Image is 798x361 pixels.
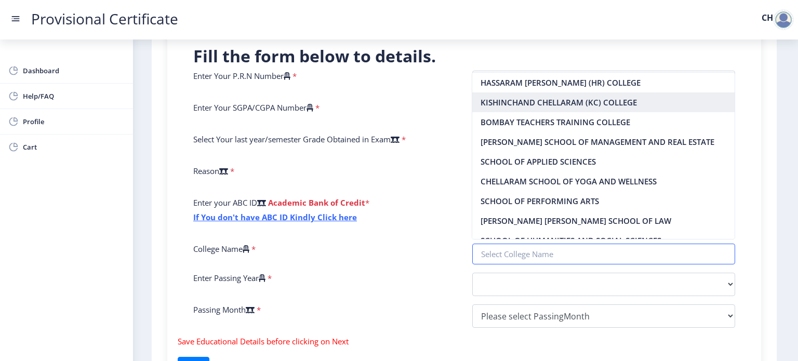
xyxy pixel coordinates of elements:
label: Enter Your SGPA/CGPA Number [193,102,313,113]
label: Enter Your P.R.N Number [193,71,290,81]
h2: Fill the form below to details. [193,46,735,66]
nb-option: [PERSON_NAME] [PERSON_NAME] SCHOOL OF LAW [472,211,735,231]
a: If You don't have ABC ID Kindly Click here [193,212,357,222]
nb-option: SCHOOL OF PERFORMING ARTS [472,191,735,211]
span: Dashboard [23,64,125,77]
label: College Name [193,244,249,254]
nb-option: SCHOOL OF APPLIED SCIENCES [472,152,735,171]
input: P.R.N Number [472,71,736,94]
a: Provisional Certificate [21,14,189,24]
label: CH [762,14,773,22]
label: Enter Passing Year [193,273,265,283]
nb-option: BOMBAY TEACHERS TRAINING COLLEGE [472,112,735,132]
nb-option: [PERSON_NAME] SCHOOL OF MANAGEMENT AND REAL ESTATE [472,132,735,152]
nb-option: CHELLARAM SCHOOL OF YOGA AND WELLNESS [472,171,735,191]
label: Enter your ABC ID [193,197,266,208]
span: Cart [23,141,125,153]
nb-option: SCHOOL OF HUMANITIES AND SOCIAL SCIENCES [472,231,735,250]
b: Academic Bank of Credit [268,197,365,208]
nb-option: HASSARAM [PERSON_NAME] (HR) COLLEGE [472,73,735,92]
nb-option: KISHINCHAND CHELLARAM (KC) COLLEGE [472,92,735,112]
span: Profile [23,115,125,128]
span: Help/FAQ [23,90,125,102]
input: Select College Name [472,244,736,264]
label: Select Your last year/semester Grade Obtained in Exam [193,134,400,144]
label: Passing Month [193,304,255,315]
span: Save Educational Details before clicking on Next [178,336,349,346]
label: Reason [193,166,228,176]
